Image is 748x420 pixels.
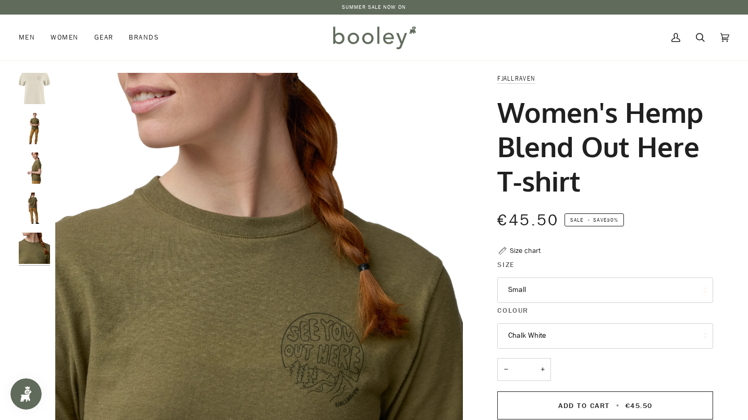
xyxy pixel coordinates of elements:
[534,358,551,381] button: +
[121,15,167,60] a: Brands
[497,74,535,83] a: Fjallraven
[497,358,514,381] button: −
[585,216,593,224] em: •
[342,3,406,11] a: SUMMER SALE NOW ON
[497,210,559,231] span: €45.50
[565,213,624,227] span: Save
[129,32,159,43] span: Brands
[497,323,713,349] button: Chalk White
[19,32,35,43] span: Men
[558,401,610,411] span: Add to Cart
[497,391,713,419] button: Add to Cart • €45.50
[497,358,551,381] input: Quantity
[94,32,114,43] span: Gear
[497,259,514,270] span: Size
[19,73,50,104] img: Fjallraven Women's Hemp Blend Out Here T-shirt Chalk White - Booley Galway
[510,245,541,256] div: Size chart
[497,95,705,198] h1: Women's Hemp Blend Out Here T-shirt
[497,277,713,303] button: Small
[19,113,50,144] img: Fjallraven Women's Hemp Blend Out Here T-shirt - Booley Galway
[626,401,653,411] span: €45.50
[19,15,43,60] a: Men
[87,15,121,60] a: Gear
[19,193,50,224] img: Fjallraven Women's Hemp Blend Out Here T-shirt - Booley Galway
[43,15,86,60] a: Women
[497,305,528,316] span: Colour
[328,22,420,53] img: Booley
[19,152,50,184] img: Fjallraven Women's Hemp Blend Out Here T-shirt - Booley Galway
[607,216,618,224] span: 30%
[613,401,623,411] span: •
[570,216,583,224] span: Sale
[51,32,78,43] span: Women
[10,378,42,410] iframe: Button to open loyalty program pop-up
[19,233,50,264] img: Fjallraven Women's Hemp Blend Out Here T-shirt - Booley Galway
